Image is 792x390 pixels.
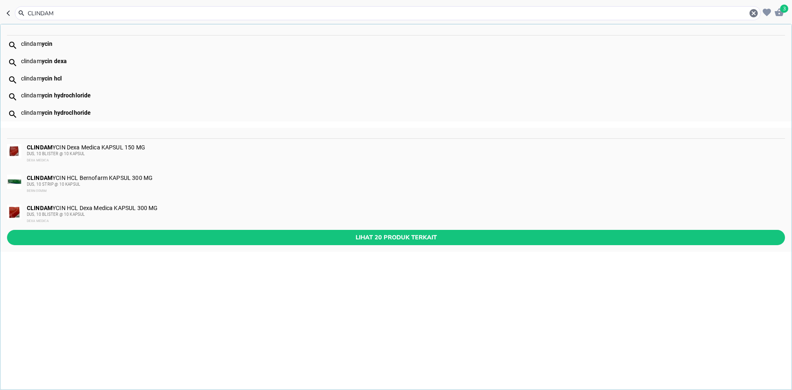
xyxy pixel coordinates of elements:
div: clindam [21,92,785,99]
div: clindam [21,109,785,116]
span: Lihat 20 produk terkait [14,232,778,243]
span: DEXA MEDICA [27,158,49,162]
b: CLINDAM [27,144,52,151]
div: clindam [21,75,785,82]
b: ycin hcl [42,75,62,82]
span: DUS, 10 BLISTER @ 10 KAPSUL [27,212,85,217]
div: clindam [21,40,785,47]
span: DUS, 10 BLISTER @ 10 KAPSUL [27,151,85,156]
b: CLINDAM [27,175,52,181]
input: Cari 4000+ produk di sini [27,9,749,18]
span: 3 [780,5,788,13]
b: ycin hydroclhoride [42,109,91,116]
div: clindam [21,58,785,64]
div: YCIN HCL Bernofarm KAPSUL 300 MG [27,175,784,194]
div: YCIN HCL Dexa Medica KAPSUL 300 MG [27,205,784,225]
button: Lihat 20 produk terkait [7,230,785,245]
button: 3 [773,6,785,19]
b: CLINDAM [27,205,52,211]
span: BERNOFARM [27,189,47,193]
b: ycin dexa [42,58,67,64]
div: YCIN Dexa Medica KAPSUL 150 MG [27,144,784,164]
span: DEXA MEDICA [27,219,49,223]
b: ycin hydrochloride [42,92,91,99]
span: DUS, 10 STRIP @ 10 KAPSUL [27,182,80,187]
b: ycin [42,40,53,47]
